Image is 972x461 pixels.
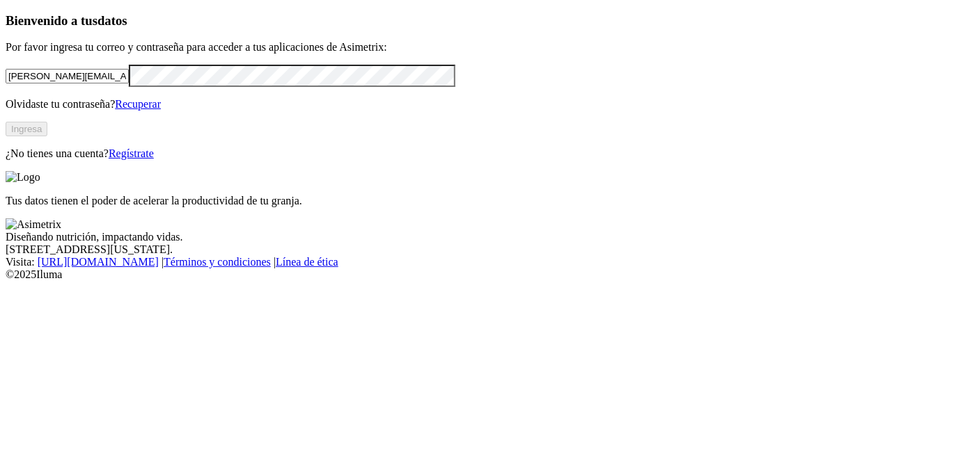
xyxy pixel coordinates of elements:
[38,256,159,268] a: [URL][DOMAIN_NAME]
[6,69,129,83] input: Tu correo
[6,13,966,29] h3: Bienvenido a tus
[6,195,966,207] p: Tus datos tienen el poder de acelerar la productividad de tu granja.
[6,218,61,231] img: Asimetrix
[6,41,966,54] p: Por favor ingresa tu correo y contraseña para acceder a tus aplicaciones de Asimetrix:
[97,13,127,28] span: datos
[6,171,40,184] img: Logo
[6,231,966,243] div: Diseñando nutrición, impactando vidas.
[276,256,338,268] a: Línea de ética
[6,147,966,160] p: ¿No tienes una cuenta?
[6,256,966,268] div: Visita : | |
[109,147,154,159] a: Regístrate
[164,256,271,268] a: Términos y condiciones
[6,268,966,281] div: © 2025 Iluma
[6,243,966,256] div: [STREET_ADDRESS][US_STATE].
[6,98,966,111] p: Olvidaste tu contraseña?
[115,98,161,110] a: Recuperar
[6,122,47,136] button: Ingresa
